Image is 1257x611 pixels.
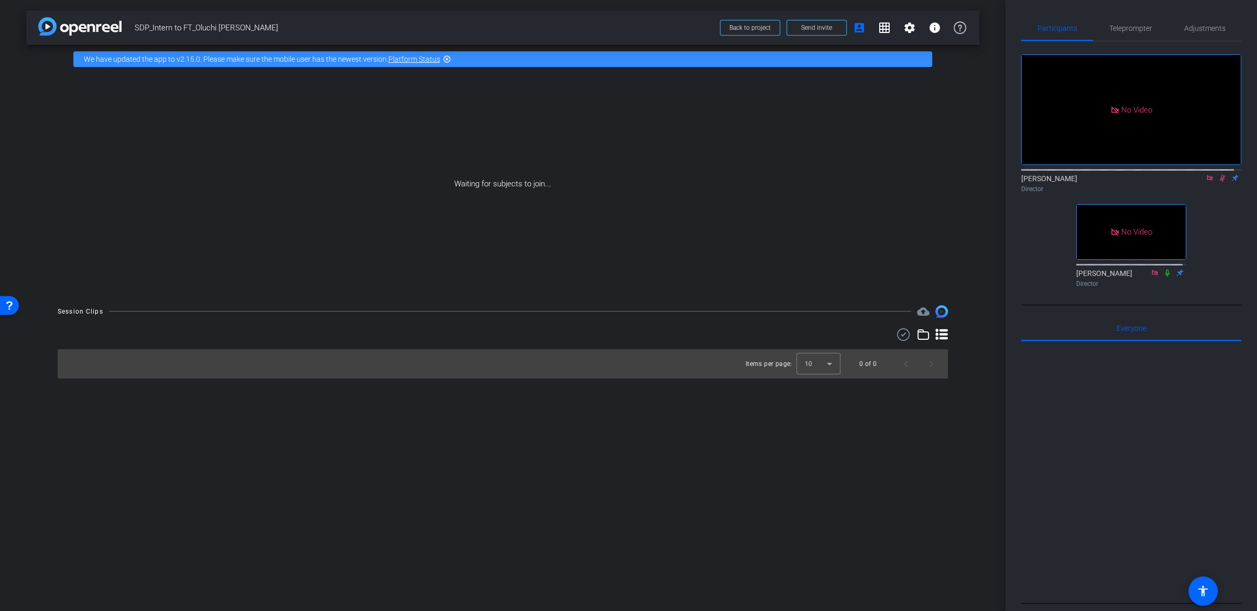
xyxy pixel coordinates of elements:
span: Everyone [1117,325,1146,332]
img: app-logo [38,17,122,36]
mat-icon: cloud_upload [917,305,930,318]
button: Back to project [720,20,780,36]
div: Session Clips [58,306,103,317]
img: Session clips [935,305,948,318]
a: Platform Status [388,55,440,63]
mat-icon: accessibility [1197,585,1209,597]
span: Participants [1037,25,1077,32]
span: No Video [1121,227,1152,237]
mat-icon: info [928,21,941,34]
button: Next page [919,351,944,376]
span: Teleprompter [1109,25,1152,32]
mat-icon: grid_on [878,21,891,34]
button: Send invite [786,20,847,36]
span: Back to project [729,24,771,31]
div: Waiting for subjects to join... [26,73,979,295]
mat-icon: settings [903,21,916,34]
mat-icon: account_box [853,21,866,34]
span: Destinations for your clips [917,305,930,318]
span: No Video [1121,105,1152,114]
button: Previous page [893,351,919,376]
span: Adjustments [1184,25,1226,32]
div: [PERSON_NAME] [1076,268,1186,288]
span: SDP_Intern to FT_Oluchi [PERSON_NAME] [135,17,714,38]
div: 0 of 0 [859,359,877,369]
div: Items per page: [746,359,792,369]
div: Director [1076,279,1186,288]
div: [PERSON_NAME] [1021,173,1241,194]
mat-icon: highlight_off [443,55,451,63]
span: Send invite [801,24,832,32]
div: Director [1021,184,1241,194]
div: We have updated the app to v2.15.0. Please make sure the mobile user has the newest version. [73,51,932,67]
